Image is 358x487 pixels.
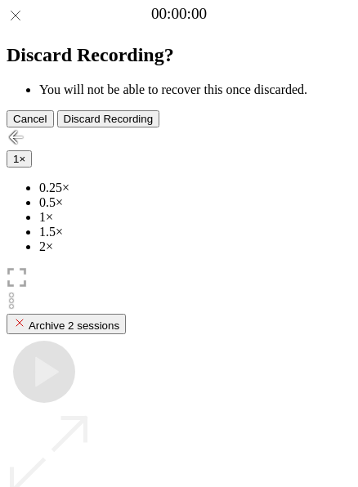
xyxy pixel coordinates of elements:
h2: Discard Recording? [7,44,351,66]
span: 1 [13,153,19,165]
button: 1× [7,150,32,168]
li: 1.5× [39,225,351,239]
li: 1× [39,210,351,225]
a: 00:00:00 [151,5,207,23]
div: Archive 2 sessions [13,316,119,332]
li: 2× [39,239,351,254]
li: 0.25× [39,181,351,195]
button: Archive 2 sessions [7,314,126,334]
button: Discard Recording [57,110,160,127]
button: Cancel [7,110,54,127]
li: You will not be able to recover this once discarded. [39,83,351,97]
li: 0.5× [39,195,351,210]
